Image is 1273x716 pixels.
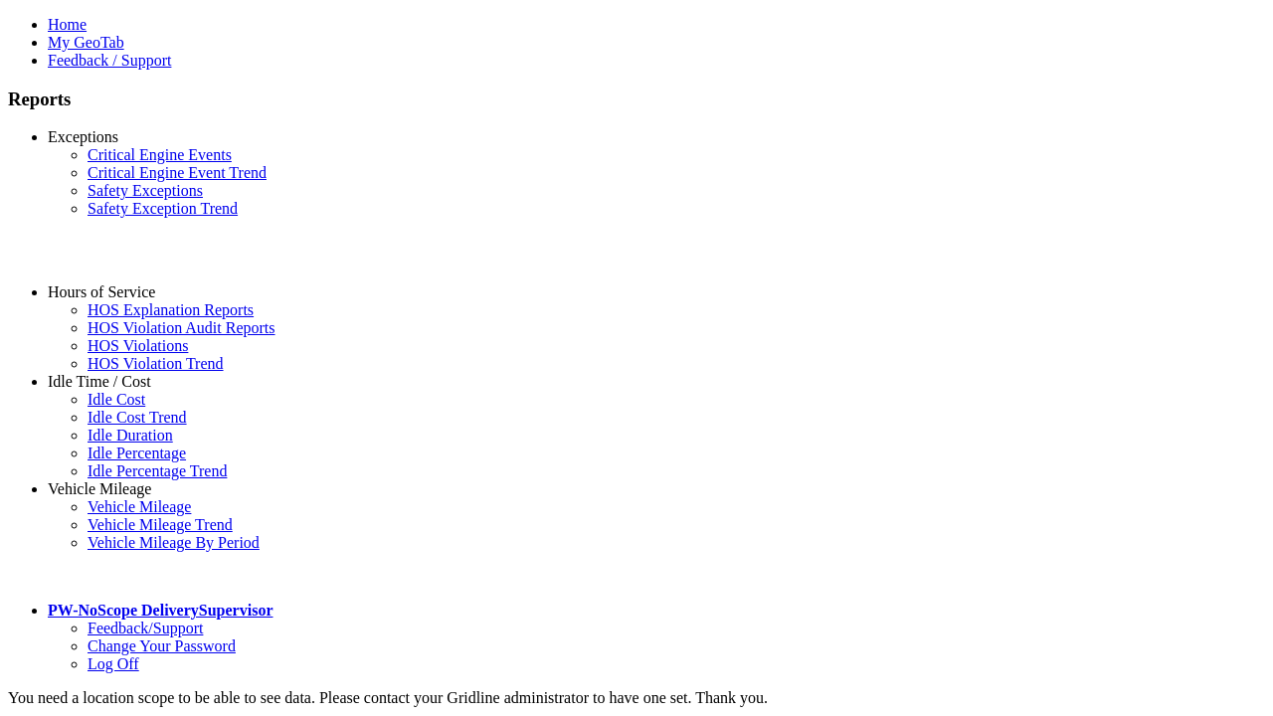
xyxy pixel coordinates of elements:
[88,337,188,354] a: HOS Violations
[48,373,151,390] a: Idle Time / Cost
[48,34,124,51] a: My GeoTab
[88,445,186,461] a: Idle Percentage
[88,427,173,444] a: Idle Duration
[48,52,171,69] a: Feedback / Support
[88,391,145,408] a: Idle Cost
[88,498,191,515] a: Vehicle Mileage
[8,689,1265,707] div: You need a location scope to be able to see data. Please contact your Gridline administrator to h...
[48,16,87,33] a: Home
[88,516,233,533] a: Vehicle Mileage Trend
[48,283,155,300] a: Hours of Service
[88,164,267,181] a: Critical Engine Event Trend
[48,128,118,145] a: Exceptions
[8,89,1265,110] h3: Reports
[48,480,151,497] a: Vehicle Mileage
[88,319,275,336] a: HOS Violation Audit Reports
[88,146,232,163] a: Critical Engine Events
[88,355,224,372] a: HOS Violation Trend
[88,462,227,479] a: Idle Percentage Trend
[88,620,203,636] a: Feedback/Support
[88,301,254,318] a: HOS Explanation Reports
[48,602,273,619] a: PW-NoScope DeliverySupervisor
[88,655,139,672] a: Log Off
[88,409,187,426] a: Idle Cost Trend
[88,534,260,551] a: Vehicle Mileage By Period
[88,200,238,217] a: Safety Exception Trend
[88,182,203,199] a: Safety Exceptions
[88,637,236,654] a: Change Your Password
